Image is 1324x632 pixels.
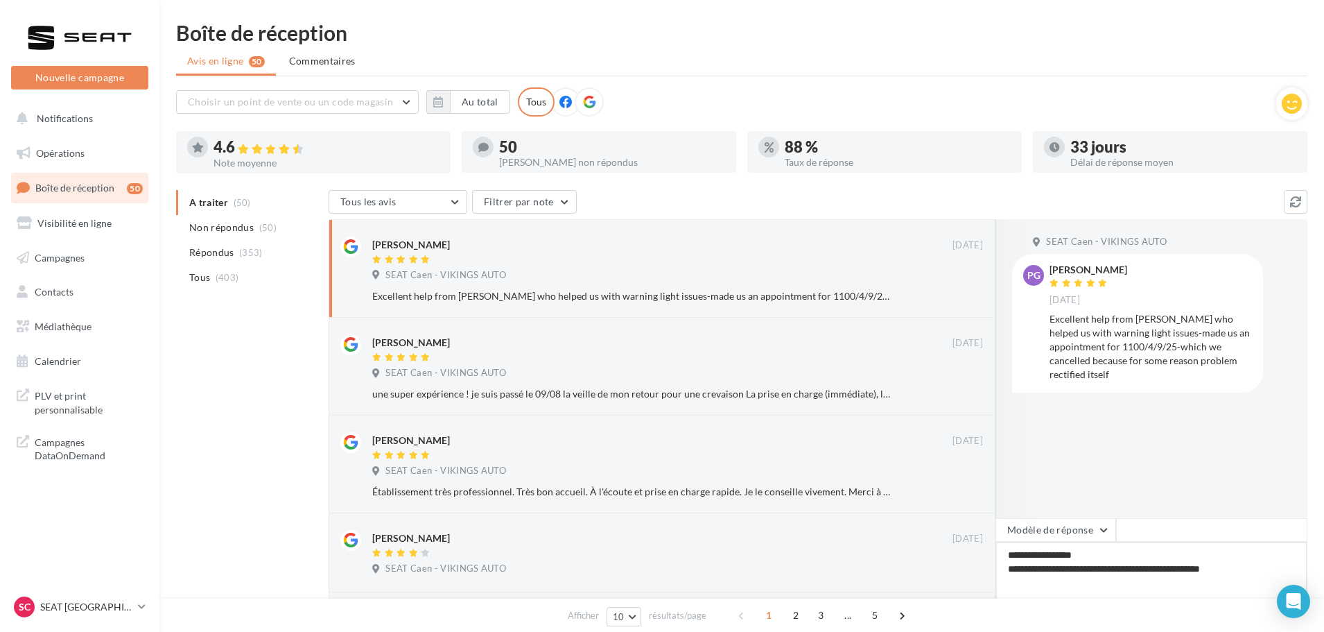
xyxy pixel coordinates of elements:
span: Notifications [37,112,93,124]
span: Tous [189,271,210,284]
button: Filtrer par note [472,190,577,214]
button: Au total [426,90,510,114]
span: [DATE] [1049,294,1080,307]
button: Nouvelle campagne [11,66,148,89]
div: une super expérience ! je suis passé le 09/08 la veille de mon retour pour une crevaison La prise... [372,387,893,401]
span: ... [837,604,859,626]
span: Campagnes [35,251,85,263]
span: (353) [239,247,263,258]
span: 2 [785,604,807,626]
span: PLV et print personnalisable [35,386,143,416]
span: [DATE] [952,435,983,447]
span: Répondus [189,246,234,259]
span: résultats/page [649,609,706,622]
a: SC SEAT [GEOGRAPHIC_DATA] [11,594,148,620]
span: PG [1027,268,1040,282]
span: [DATE] [952,533,983,545]
span: Visibilité en ligne [37,217,112,229]
span: Médiathèque [35,321,92,332]
span: [DATE] [952,337,983,350]
a: Campagnes [8,244,151,273]
span: SC [19,600,31,614]
div: 50 [499,139,725,155]
a: Calendrier [8,347,151,376]
span: SEAT Caen - VIKINGS AUTO [385,269,506,282]
p: SEAT [GEOGRAPHIC_DATA] [40,600,132,614]
span: (403) [216,272,239,283]
button: Au total [450,90,510,114]
span: Campagnes DataOnDemand [35,433,143,463]
div: [PERSON_NAME] [372,531,450,545]
a: Campagnes DataOnDemand [8,427,151,468]
div: 33 jours [1070,139,1296,155]
span: 1 [758,604,780,626]
span: Tous les avis [340,196,397,207]
div: Tous [518,87,555,117]
a: Boîte de réception50 [8,173,151,203]
div: [PERSON_NAME] [372,238,450,252]
a: Médiathèque [8,312,151,341]
span: Choisir un point de vente ou un code magasin [188,96,393,108]
a: PLV et print personnalisable [8,381,151,422]
div: [PERSON_NAME] [1049,265,1127,275]
span: Commentaires [289,54,356,68]
a: Opérations [8,139,151,168]
button: Tous les avis [329,190,467,214]
span: 3 [810,604,832,626]
a: Contacts [8,277,151,307]
span: SEAT Caen - VIKINGS AUTO [1046,236,1167,248]
div: Boîte de réception [176,22,1307,43]
span: Non répondus [189,221,254,234]
div: [PERSON_NAME] [372,434,450,447]
span: Opérations [36,147,85,159]
button: Notifications [8,104,146,133]
a: Visibilité en ligne [8,209,151,238]
span: SEAT Caen - VIKINGS AUTO [385,563,506,575]
span: [DATE] [952,239,983,252]
span: 10 [613,611,625,622]
span: SEAT Caen - VIKINGS AUTO [385,367,506,379]
div: Excellent help from [PERSON_NAME] who helped us with warning light issues-made us an appointment ... [372,289,893,303]
span: Calendrier [35,355,81,367]
div: Délai de réponse moyen [1070,157,1296,167]
span: Boîte de réception [35,182,114,194]
div: 88 % [785,139,1011,155]
div: Open Intercom Messenger [1277,585,1310,618]
button: Choisir un point de vente ou un code magasin [176,90,419,114]
button: 10 [607,607,642,626]
div: [PERSON_NAME] [372,336,450,350]
div: [PERSON_NAME] non répondus [499,157,725,167]
div: 50 [127,183,143,194]
span: Afficher [568,609,599,622]
span: Contacts [35,286,73,298]
span: SEAT Caen - VIKINGS AUTO [385,465,506,477]
div: Note moyenne [214,158,439,168]
div: Excellent help from [PERSON_NAME] who helped us with warning light issues-made us an appointment ... [1049,312,1252,382]
span: (50) [259,222,277,233]
button: Modèle de réponse [995,518,1116,542]
div: Taux de réponse [785,157,1011,167]
div: Établissement très professionnel. Très bon accueil. À l'écoute et prise en charge rapide. Je le c... [372,485,893,499]
div: 4.6 [214,139,439,155]
span: 5 [864,604,886,626]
